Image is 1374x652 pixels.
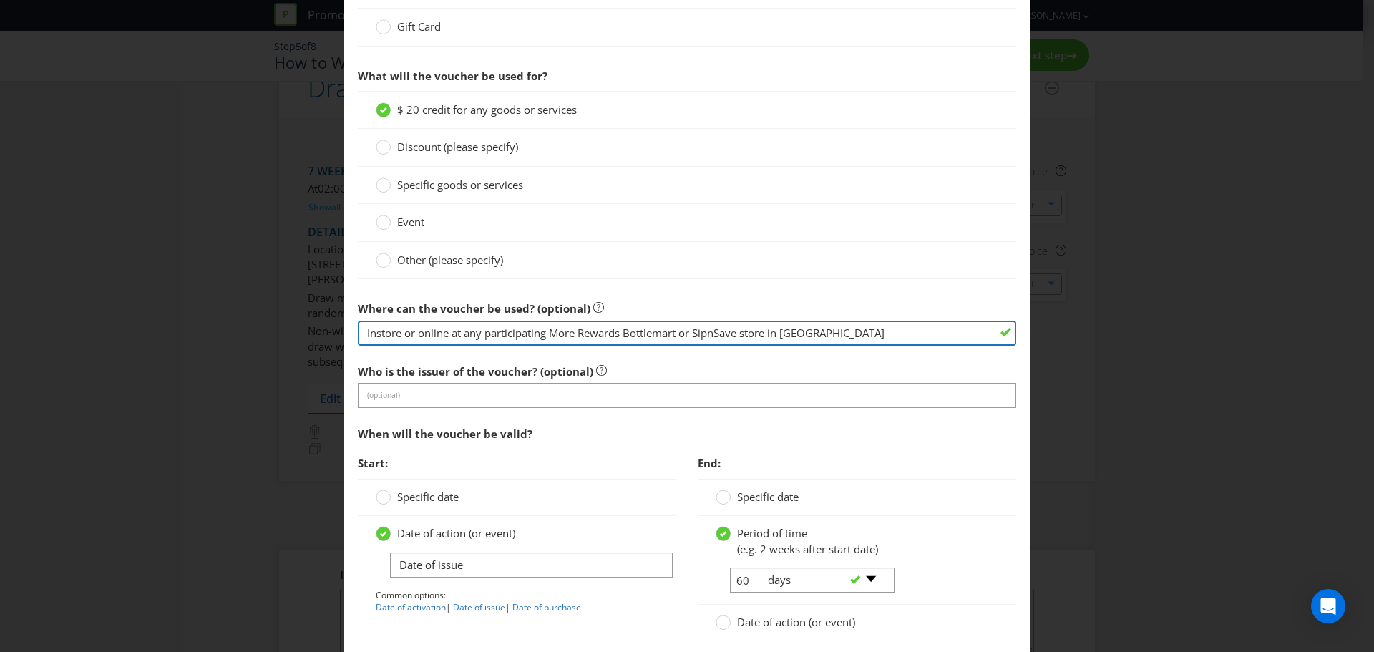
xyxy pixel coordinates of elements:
[358,364,593,379] span: Who is the issuer of the voucher? (optional)
[505,601,510,613] span: |
[737,615,855,629] span: Date of action (or event)
[737,490,799,504] span: Specific date
[512,601,581,613] a: Date of purchase
[397,215,424,229] span: Event
[453,601,505,613] a: Date of issue
[397,253,503,267] span: Other (please specify)
[358,427,532,441] span: When will the voucher be valid?
[397,140,518,154] span: Discount (please specify)
[1311,589,1345,623] div: Open Intercom Messenger
[376,589,446,601] span: Common options:
[446,601,451,613] span: |
[737,526,807,540] span: Period of time
[397,177,523,192] span: Specific goods or services
[397,490,459,504] span: Specific date
[358,456,388,470] span: Start:
[698,456,721,470] span: End:
[397,19,441,34] span: Gift Card
[376,601,446,613] a: Date of activation
[737,542,878,556] span: (e.g. 2 weeks after start date)
[358,301,590,316] span: Where can the voucher be used? (optional)
[397,526,515,540] span: Date of action (or event)
[358,69,547,83] span: What will the voucher be used for?
[397,102,577,117] span: $ 20 credit for any goods or services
